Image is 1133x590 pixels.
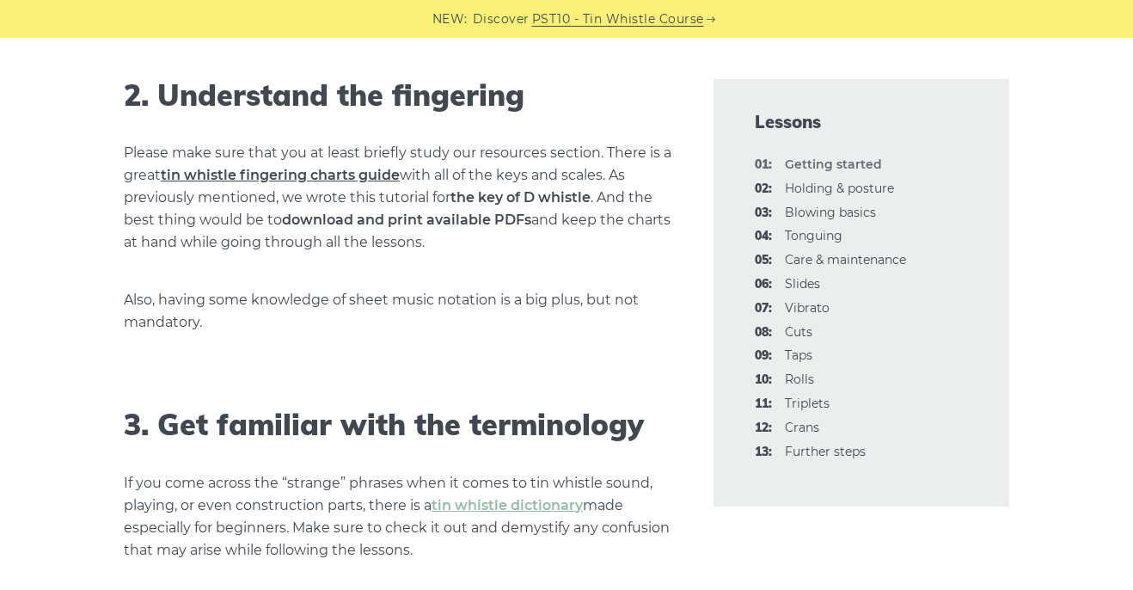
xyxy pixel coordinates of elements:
[755,110,968,134] span: Lessons
[785,252,906,267] a: 05:Care & maintenance
[161,167,400,183] a: tin whistle fingering charts guide
[785,420,819,435] a: 12:Crans
[785,205,876,220] a: 03:Blowing basics
[432,9,468,29] span: NEW:
[755,346,772,366] span: 09:
[473,9,530,29] span: Discover
[755,323,772,343] span: 08:
[785,372,814,387] a: 10:Rolls
[755,442,772,463] span: 13:
[282,212,531,228] strong: download and print available PDFs
[785,228,842,243] a: 04:Tonguing
[785,276,820,292] a: 06:Slides
[755,155,772,175] span: 01:
[755,203,772,224] span: 03:
[124,78,672,114] h2: 2. Understand the fingering
[124,472,672,562] p: If you come across the “strange” phrases when it comes to tin whistle sound, playing, or even con...
[755,250,772,271] span: 05:
[785,396,830,411] a: 11:Triplets
[432,497,583,513] a: tin whistle dictionary
[785,300,830,316] a: 07:Vibrato
[124,289,672,334] p: Also, having some knowledge of sheet music notation is a big plus, but not mandatory.
[785,157,882,172] strong: Getting started
[785,181,894,196] a: 02:Holding & posture
[124,142,672,254] p: Please make sure that you at least briefly study our resources section. There is a great with all...
[785,444,866,459] a: 13:Further steps
[755,394,772,415] span: 11:
[124,408,672,443] h2: 3. Get familiar with the terminology
[785,324,812,340] a: 08:Cuts
[755,298,772,319] span: 07:
[755,370,772,390] span: 10:
[532,9,704,29] a: PST10 - Tin Whistle Course
[755,226,772,247] span: 04:
[755,418,772,439] span: 12:
[785,347,812,363] a: 09:Taps
[450,189,591,206] strong: the key of D whistle
[755,179,772,200] span: 02:
[755,274,772,295] span: 06:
